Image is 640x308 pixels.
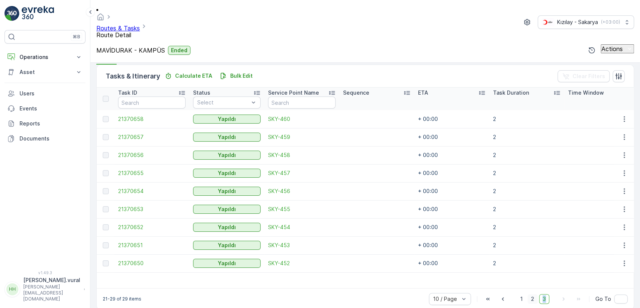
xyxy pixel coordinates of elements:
p: Reports [19,120,82,127]
button: Calculate ETA [162,71,215,80]
a: 21370652 [118,223,186,231]
a: 21370651 [118,242,186,249]
button: Yapıldı [193,205,261,214]
a: 21370657 [118,133,186,141]
td: + 00:00 [414,128,489,146]
span: v 1.49.3 [4,270,85,275]
button: Yapıldı [193,223,261,232]
a: SKY-452 [268,260,336,267]
span: Go To [595,295,611,303]
span: 1 [517,294,526,304]
a: SKY-455 [268,205,336,213]
p: [PERSON_NAME].vural [23,276,80,284]
p: Yapıldı [218,187,236,195]
p: Events [19,105,82,112]
button: Yapıldı [193,151,261,160]
p: Time Window [568,89,604,97]
p: Status [193,89,210,97]
button: HH[PERSON_NAME].vural[PERSON_NAME][EMAIL_ADDRESS][DOMAIN_NAME] [4,276,85,302]
p: Yapıldı [218,205,236,213]
a: 21370656 [118,151,186,159]
p: Actions [601,45,623,52]
p: Yapıldı [218,169,236,177]
p: Task ID [118,89,137,97]
span: 3 [539,294,549,304]
td: + 00:00 [414,110,489,128]
td: + 00:00 [414,236,489,254]
p: Users [19,90,82,97]
td: 2 [489,110,564,128]
p: Calculate ETA [175,72,212,80]
p: ETA [418,89,428,97]
p: Select [197,99,249,106]
td: 2 [489,128,564,146]
button: Yapıldı [193,259,261,268]
button: Yapıldı [193,133,261,142]
p: Tasks & Itinerary [106,71,160,82]
span: SKY-454 [268,223,336,231]
a: SKY-458 [268,151,336,159]
div: Toggle Row Selected [103,170,109,176]
button: Operations [4,50,85,65]
a: SKY-460 [268,115,336,123]
img: logo_light-DOdMpM7g.png [22,6,54,21]
td: + 00:00 [414,182,489,200]
p: Yapıldı [218,242,236,249]
td: 2 [489,200,564,218]
span: 21370654 [118,187,186,195]
td: 2 [489,164,564,182]
span: 21370658 [118,115,186,123]
p: Yapıldı [218,260,236,267]
img: k%C4%B1z%C4%B1lay_DTAvauz.png [541,18,554,26]
p: Kızılay - Sakarya [557,18,598,26]
a: Routes & Tasks [96,24,140,32]
a: SKY-453 [268,242,336,249]
a: Documents [4,131,85,146]
a: Homepage [96,15,105,23]
span: 2 [528,294,538,304]
button: Yapıldı [193,169,261,178]
button: Actions [601,44,634,53]
p: MAVİDURAK - KAMPÜS [96,47,165,54]
p: Yapıldı [218,223,236,231]
td: 2 [489,218,564,236]
p: Ended [171,47,187,54]
div: Toggle Row Selected [103,116,109,122]
div: Toggle Row Selected [103,188,109,194]
div: HH [6,283,18,295]
a: 21370650 [118,260,186,267]
p: ( +03:00 ) [601,19,620,25]
button: Yapıldı [193,241,261,250]
div: Toggle Row Selected [103,134,109,140]
div: Toggle Row Selected [103,152,109,158]
a: 21370653 [118,205,186,213]
p: Yapıldı [218,115,236,123]
p: [PERSON_NAME][EMAIL_ADDRESS][DOMAIN_NAME] [23,284,80,302]
a: Users [4,86,85,101]
td: 2 [489,254,564,272]
td: 2 [489,236,564,254]
a: 21370655 [118,169,186,177]
p: Clear Filters [573,72,605,80]
td: + 00:00 [414,254,489,272]
a: SKY-456 [268,187,336,195]
button: Ended [168,46,190,55]
a: Events [4,101,85,116]
span: Route Detail [96,31,131,39]
div: Toggle Row Selected [103,206,109,212]
button: Yapıldı [193,187,261,196]
p: Documents [19,135,82,142]
img: logo [4,6,19,21]
span: SKY-457 [268,169,336,177]
button: Bulk Edit [217,71,256,80]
